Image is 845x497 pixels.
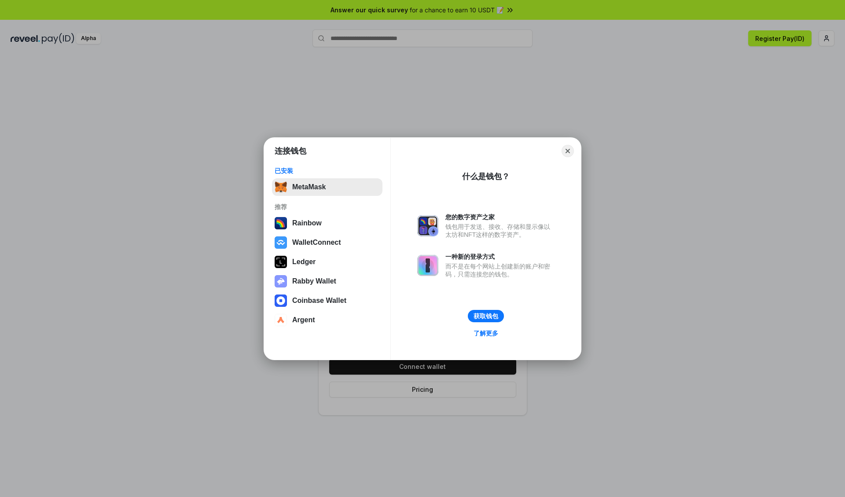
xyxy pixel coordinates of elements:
[468,328,503,339] a: 了解更多
[272,214,382,232] button: Rainbow
[275,295,287,307] img: svg+xml,%3Csvg%20width%3D%2228%22%20height%3D%2228%22%20viewBox%3D%220%200%2028%2028%22%20fill%3D...
[417,215,438,236] img: svg+xml,%3Csvg%20xmlns%3D%22http%3A%2F%2Fwww.w3.org%2F2000%2Fsvg%22%20fill%3D%22none%22%20viewBox...
[272,272,382,290] button: Rabby Wallet
[445,262,555,278] div: 而不是在每个网站上创建新的账户和密码，只需连接您的钱包。
[292,316,315,324] div: Argent
[445,223,555,239] div: 钱包用于发送、接收、存储和显示像以太坊和NFT这样的数字资产。
[272,292,382,309] button: Coinbase Wallet
[417,255,438,276] img: svg+xml,%3Csvg%20xmlns%3D%22http%3A%2F%2Fwww.w3.org%2F2000%2Fsvg%22%20fill%3D%22none%22%20viewBox...
[272,178,382,196] button: MetaMask
[275,256,287,268] img: svg+xml,%3Csvg%20xmlns%3D%22http%3A%2F%2Fwww.w3.org%2F2000%2Fsvg%22%20width%3D%2228%22%20height%3...
[445,213,555,221] div: 您的数字资产之家
[562,145,574,157] button: Close
[462,171,510,182] div: 什么是钱包？
[474,329,498,337] div: 了解更多
[275,146,306,156] h1: 连接钱包
[275,167,380,175] div: 已安装
[292,239,341,247] div: WalletConnect
[275,217,287,229] img: svg+xml,%3Csvg%20width%3D%22120%22%20height%3D%22120%22%20viewBox%3D%220%200%20120%20120%22%20fil...
[275,181,287,193] img: svg+xml,%3Csvg%20fill%3D%22none%22%20height%3D%2233%22%20viewBox%3D%220%200%2035%2033%22%20width%...
[275,203,380,211] div: 推荐
[445,253,555,261] div: 一种新的登录方式
[474,312,498,320] div: 获取钱包
[272,311,382,329] button: Argent
[292,183,326,191] div: MetaMask
[272,253,382,271] button: Ledger
[292,258,316,266] div: Ledger
[292,219,322,227] div: Rainbow
[275,314,287,326] img: svg+xml,%3Csvg%20width%3D%2228%22%20height%3D%2228%22%20viewBox%3D%220%200%2028%2028%22%20fill%3D...
[272,234,382,251] button: WalletConnect
[292,297,346,305] div: Coinbase Wallet
[468,310,504,322] button: 获取钱包
[275,275,287,287] img: svg+xml,%3Csvg%20xmlns%3D%22http%3A%2F%2Fwww.w3.org%2F2000%2Fsvg%22%20fill%3D%22none%22%20viewBox...
[275,236,287,249] img: svg+xml,%3Csvg%20width%3D%2228%22%20height%3D%2228%22%20viewBox%3D%220%200%2028%2028%22%20fill%3D...
[292,277,336,285] div: Rabby Wallet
